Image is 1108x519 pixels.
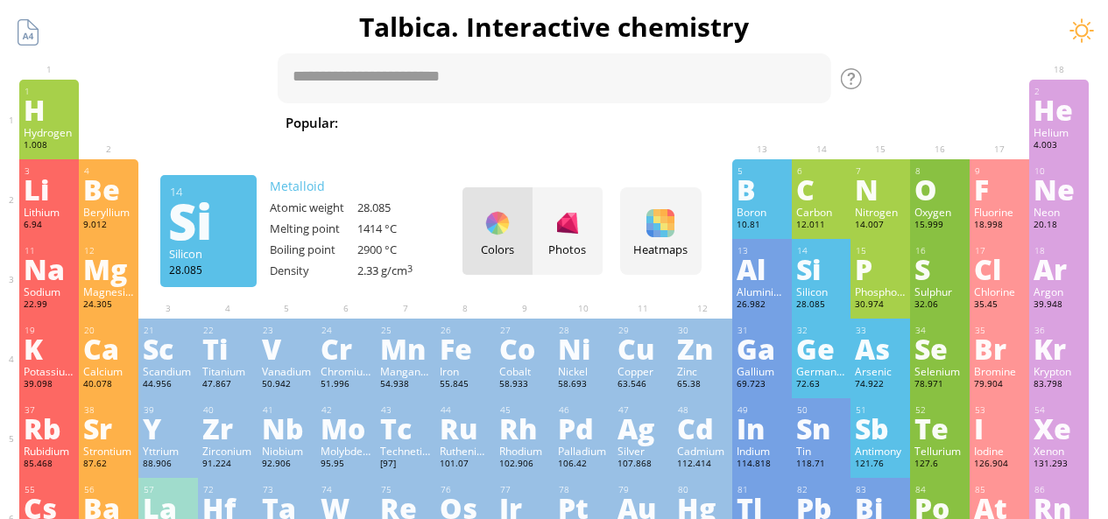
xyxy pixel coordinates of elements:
div: Heatmaps [625,242,697,257]
div: Chlorine [974,284,1025,298]
div: Strontium [83,444,134,458]
div: 35.45 [974,298,1025,312]
div: Te [914,414,965,442]
div: Zn [677,334,728,362]
div: Ca [83,334,134,362]
div: Selenium [914,364,965,378]
div: 114.818 [737,458,787,472]
div: 75 [381,484,431,495]
div: 30.974 [855,298,906,312]
div: 85 [975,484,1025,495]
div: 24 [321,325,371,336]
div: Niobium [262,444,313,458]
div: N [855,175,906,203]
div: 28.085 [357,200,445,215]
div: Pd [558,414,609,442]
div: 1 [25,86,74,97]
div: 43 [381,404,431,416]
div: 50 [797,404,847,416]
div: 36 [1034,325,1084,336]
div: 15 [856,245,906,256]
div: 72.63 [796,378,847,392]
div: 92.906 [262,458,313,472]
div: 26 [441,325,490,336]
div: Calcium [83,364,134,378]
div: 38 [84,404,134,416]
div: 78.971 [914,378,965,392]
div: Mg [83,255,134,283]
div: 47 [618,404,668,416]
div: 74.922 [855,378,906,392]
div: 51 [856,404,906,416]
div: Density [270,263,357,278]
div: 8 [915,165,965,177]
div: Neon [1034,205,1084,219]
sub: 4 [758,123,763,134]
div: 95.95 [321,458,371,472]
div: Si [168,207,247,235]
h1: Talbica. Interactive chemistry [9,9,1099,45]
div: P [855,255,906,283]
div: Xe [1034,414,1084,442]
div: K [24,334,74,362]
div: Kr [1034,334,1084,362]
div: 42 [321,404,371,416]
div: 40 [203,404,253,416]
div: Be [83,175,134,203]
div: C [796,175,847,203]
div: H [24,95,74,123]
div: 78 [559,484,609,495]
div: 131.293 [1034,458,1084,472]
div: Tin [796,444,847,458]
div: Scandium [143,364,194,378]
div: 86 [1034,484,1084,495]
div: 10 [1034,165,1084,177]
div: Co [499,334,550,362]
div: Ga [737,334,787,362]
div: 77 [500,484,550,495]
div: Antimony [855,444,906,458]
div: 65.38 [677,378,728,392]
div: Na [24,255,74,283]
div: 20.18 [1034,219,1084,233]
div: Tellurium [914,444,965,458]
div: Sc [143,334,194,362]
div: Ar [1034,255,1084,283]
div: Vanadium [262,364,313,378]
span: H SO + NaOH [713,112,823,133]
div: Melting point [270,221,357,236]
div: 9 [975,165,1025,177]
div: 44.956 [143,378,194,392]
div: Ge [796,334,847,362]
div: 2 [1034,86,1084,97]
div: 121.76 [855,458,906,472]
div: 3 [25,165,74,177]
div: Bromine [974,364,1025,378]
div: 11 [25,245,74,256]
div: Nickel [558,364,609,378]
div: 101.07 [440,458,490,472]
div: Rb [24,414,74,442]
div: Silicon [796,284,847,298]
div: Carbon [796,205,847,219]
div: Cd [677,414,728,442]
div: 18.998 [974,219,1025,233]
div: Beryllium [83,205,134,219]
div: 57 [144,484,194,495]
div: 12.011 [796,219,847,233]
div: 6 [797,165,847,177]
div: Zr [202,414,253,442]
div: Fe [440,334,490,362]
div: Li [24,175,74,203]
div: Helium [1034,125,1084,139]
div: 7 [856,165,906,177]
div: 37 [25,404,74,416]
div: O [914,175,965,203]
div: 20 [84,325,134,336]
div: Silicon [169,246,248,262]
div: 12 [84,245,134,256]
div: S [914,255,965,283]
div: 85.468 [24,458,74,472]
div: Nitrogen [855,205,906,219]
div: Br [974,334,1025,362]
